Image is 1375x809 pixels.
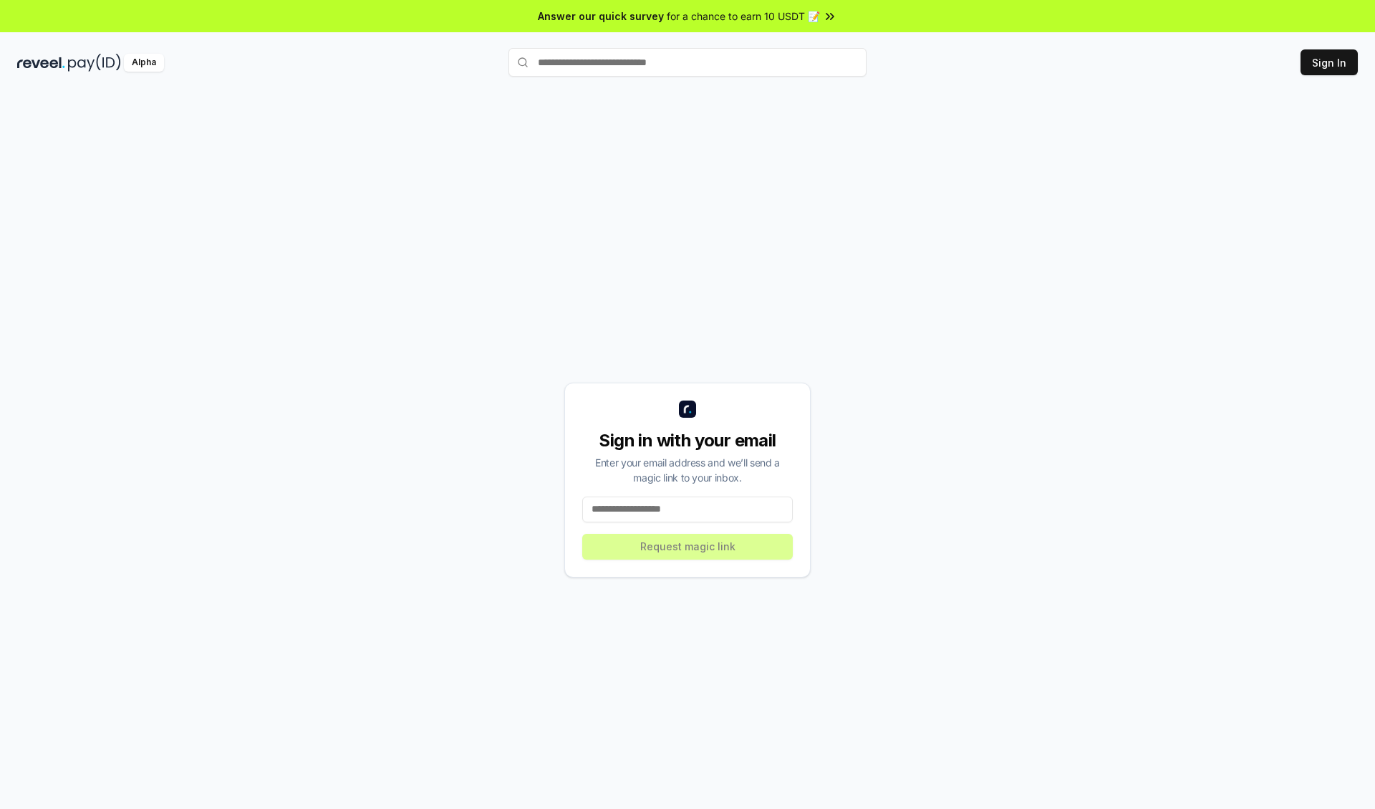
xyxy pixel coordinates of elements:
div: Alpha [124,54,164,72]
div: Sign in with your email [582,429,793,452]
img: pay_id [68,54,121,72]
div: Enter your email address and we’ll send a magic link to your inbox. [582,455,793,485]
button: Sign In [1301,49,1358,75]
span: for a chance to earn 10 USDT 📝 [667,9,820,24]
span: Answer our quick survey [538,9,664,24]
img: logo_small [679,401,696,418]
img: reveel_dark [17,54,65,72]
